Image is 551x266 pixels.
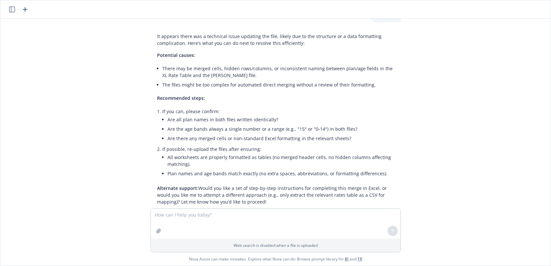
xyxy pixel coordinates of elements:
[155,243,397,248] p: Web search is disabled when a file is uploaded
[157,95,205,101] span: Recommended steps:
[157,52,195,58] span: Potential causes:
[157,185,198,191] span: Alternate support:
[167,169,394,178] li: Plan names and age bands match exactly (no extra spaces, abbreviations, or formatting differences).
[3,252,548,266] span: Nova Assist can make mistakes. Explore what Nova can do: Browse prompt library for and
[162,107,394,144] li: If you can, please confirm:
[357,256,362,262] a: TR
[167,153,394,169] li: All worksheets are properly formatted as tables (no merged header cells, no hidden columns affect...
[157,185,394,205] p: Would you like a set of step-by-step instructions for completing this merge in Excel, or would yo...
[157,33,394,47] p: It appears there was a technical issue updating the file, likely due to the structure or a data f...
[345,256,349,262] a: BI
[167,124,394,134] li: Are the age bands always a single number or a range (e.g., "15" or "0-14") in both files?
[167,134,394,143] li: Are there any merged cells or non-standard Excel formatting in the relevant sheets?
[162,64,394,80] li: There may be merged cells, hidden rows/columns, or inconsistent naming between plan/age fields in...
[167,115,394,124] li: Are all plan names in both files written identically?
[162,144,394,180] li: If possible, re-upload the files after ensuring:
[162,80,394,89] li: The files might be too complex for automated direct merging without a review of their formatting.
